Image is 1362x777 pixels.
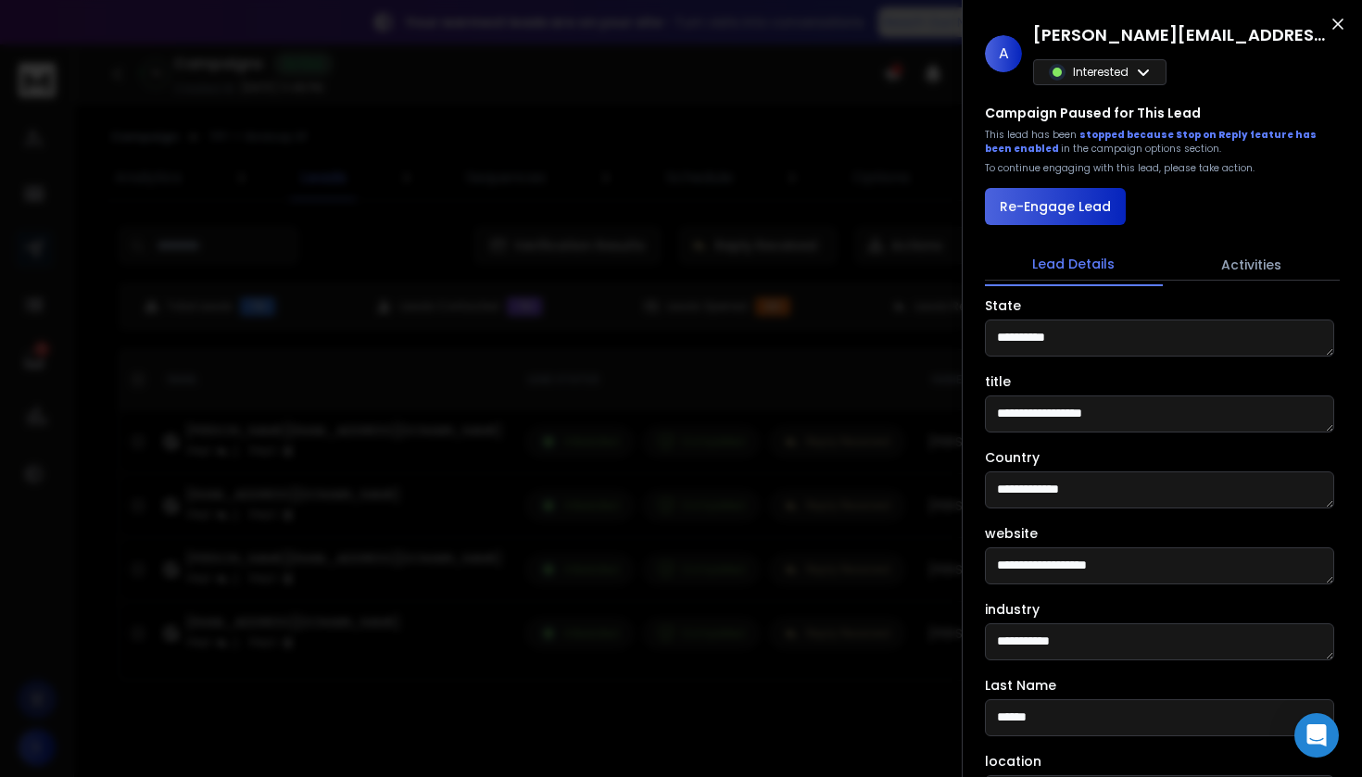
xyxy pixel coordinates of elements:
label: title [985,375,1011,388]
label: industry [985,603,1040,616]
label: website [985,527,1038,540]
div: This lead has been in the campaign options section. [985,128,1340,156]
button: Activities [1163,244,1341,285]
p: Interested [1073,65,1129,80]
button: Lead Details [985,244,1163,286]
p: To continue engaging with this lead, please take action. [985,161,1255,175]
span: stopped because Stop on Reply feature has been enabled [985,128,1317,156]
span: A [985,35,1022,72]
label: Country [985,451,1040,464]
button: Re-Engage Lead [985,188,1126,225]
div: Open Intercom Messenger [1294,713,1339,758]
h1: [PERSON_NAME][EMAIL_ADDRESS][DOMAIN_NAME] [1033,22,1330,48]
label: location [985,755,1041,768]
h3: Campaign Paused for This Lead [985,104,1201,122]
label: Last Name [985,679,1056,692]
label: State [985,299,1021,312]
